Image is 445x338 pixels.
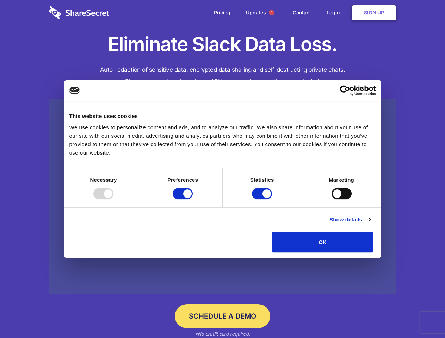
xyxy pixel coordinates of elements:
img: logo-wordmark-white-trans-d4663122ce5f474addd5e946df7df03e33cb6a1c49d2221995e7729f52c070b2.svg [49,6,109,19]
a: Login [320,2,350,24]
span: 1 [269,10,274,15]
a: Contact [286,2,318,24]
a: Schedule a Demo [175,304,270,328]
a: Sign Up [352,5,396,20]
div: This website uses cookies [69,112,376,120]
strong: Preferences [167,177,198,183]
img: logo [69,87,80,94]
em: *No credit card required. [195,331,250,337]
a: Usercentrics Cookiebot - opens in a new window [314,85,376,96]
a: Wistia video thumbnail [49,99,396,295]
div: We use cookies to personalize content and ads, and to analyze our traffic. We also share informat... [69,123,376,157]
h1: Eliminate Slack Data Loss. [49,32,396,57]
h4: Auto-redaction of sensitive data, encrypted data sharing and self-destructing private chats. Shar... [49,64,396,87]
a: Pricing [207,2,237,24]
strong: Statistics [250,177,274,183]
button: OK [272,232,373,252]
a: Show details [329,215,370,224]
strong: Marketing [329,177,354,183]
strong: Necessary [90,177,117,183]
